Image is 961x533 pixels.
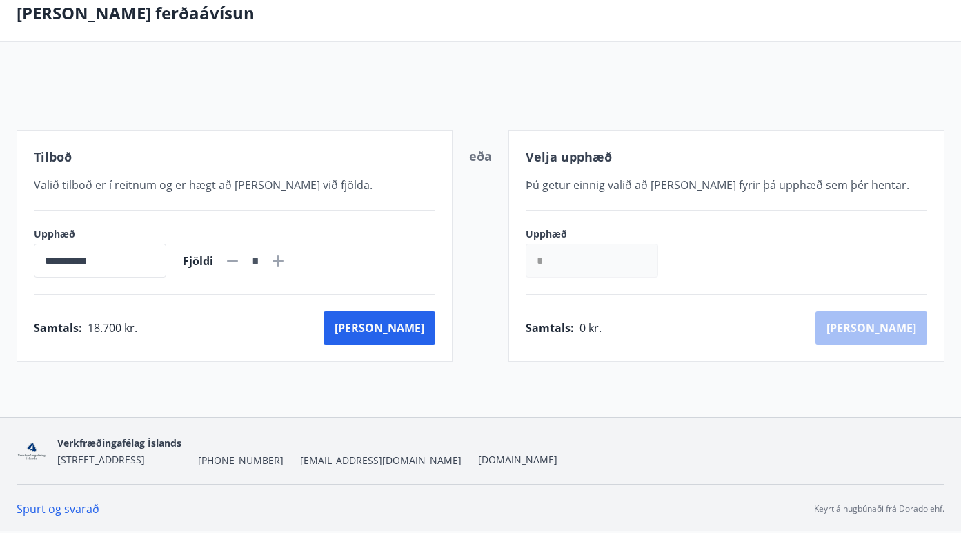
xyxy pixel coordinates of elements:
[526,177,909,193] span: Þú getur einnig valið að [PERSON_NAME] fyrir þá upphæð sem þér hentar.
[478,453,557,466] a: [DOMAIN_NAME]
[34,227,166,241] label: Upphæð
[526,320,574,336] span: Samtals :
[17,501,99,516] a: Spurt og svarað
[469,148,492,164] span: eða
[88,320,137,336] span: 18.700 kr.
[300,454,462,467] span: [EMAIL_ADDRESS][DOMAIN_NAME]
[814,503,944,515] p: Keyrt á hugbúnaði frá Dorado ehf.
[17,436,46,466] img: zH7ieRZ5MdB4c0oPz1vcDZy7gcR7QQ5KLJqXv9KS.png
[34,148,72,165] span: Tilboð
[324,311,435,345] button: [PERSON_NAME]
[17,1,255,25] p: [PERSON_NAME] ferðaávísun
[183,253,213,269] span: Fjöldi
[198,454,284,467] span: [PHONE_NUMBER]
[57,436,181,449] span: Verkfræðingafélag Íslands
[579,320,602,336] span: 0 kr.
[57,453,145,466] span: [STREET_ADDRESS]
[526,227,672,241] label: Upphæð
[34,320,82,336] span: Samtals :
[526,148,612,165] span: Velja upphæð
[34,177,373,193] span: Valið tilboð er í reitnum og er hægt að [PERSON_NAME] við fjölda.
